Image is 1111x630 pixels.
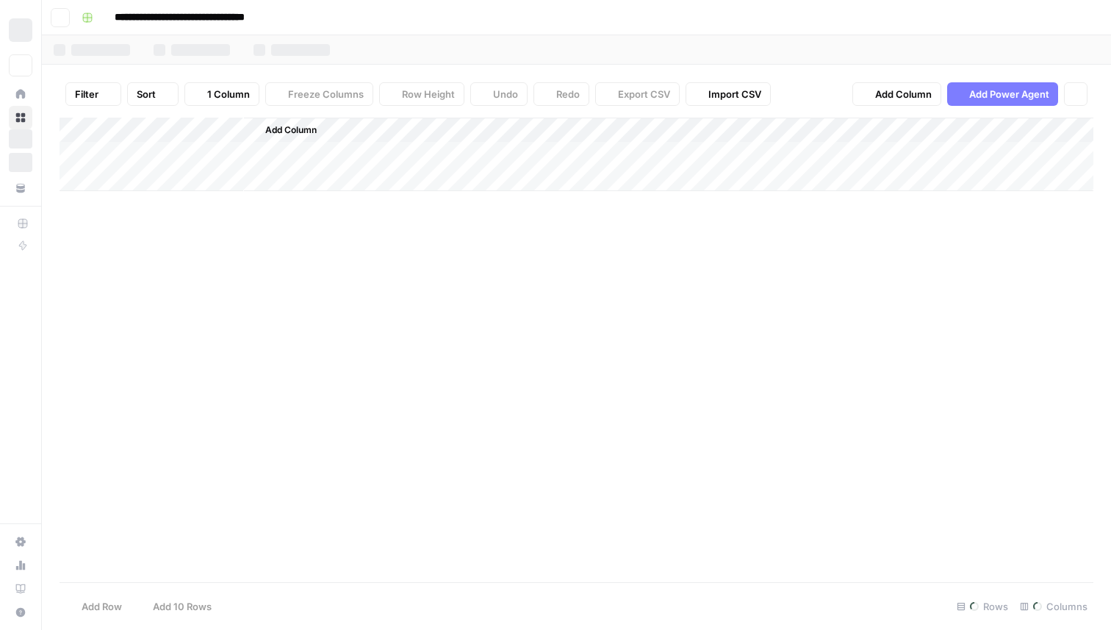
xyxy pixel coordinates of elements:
[951,595,1014,618] div: Rows
[82,599,122,614] span: Add Row
[246,121,323,140] button: Add Column
[708,87,761,101] span: Import CSV
[65,82,121,106] button: Filter
[184,82,259,106] button: 1 Column
[131,595,220,618] button: Add 10 Rows
[470,82,528,106] button: Undo
[852,82,941,106] button: Add Column
[379,82,464,106] button: Row Height
[265,82,373,106] button: Freeze Columns
[9,577,32,601] a: Learning Hub
[969,87,1049,101] span: Add Power Agent
[533,82,589,106] button: Redo
[9,106,32,129] a: Browse
[265,124,317,137] span: Add Column
[595,82,680,106] button: Export CSV
[618,87,670,101] span: Export CSV
[875,87,932,101] span: Add Column
[153,599,212,614] span: Add 10 Rows
[493,87,518,101] span: Undo
[60,595,131,618] button: Add Row
[207,87,250,101] span: 1 Column
[127,82,179,106] button: Sort
[288,87,364,101] span: Freeze Columns
[402,87,455,101] span: Row Height
[1014,595,1093,618] div: Columns
[75,87,98,101] span: Filter
[9,530,32,554] a: Settings
[556,87,580,101] span: Redo
[9,176,32,200] a: Your Data
[9,601,32,624] button: Help + Support
[9,554,32,577] a: Usage
[9,82,32,106] a: Home
[137,87,156,101] span: Sort
[947,82,1058,106] button: Add Power Agent
[686,82,771,106] button: Import CSV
